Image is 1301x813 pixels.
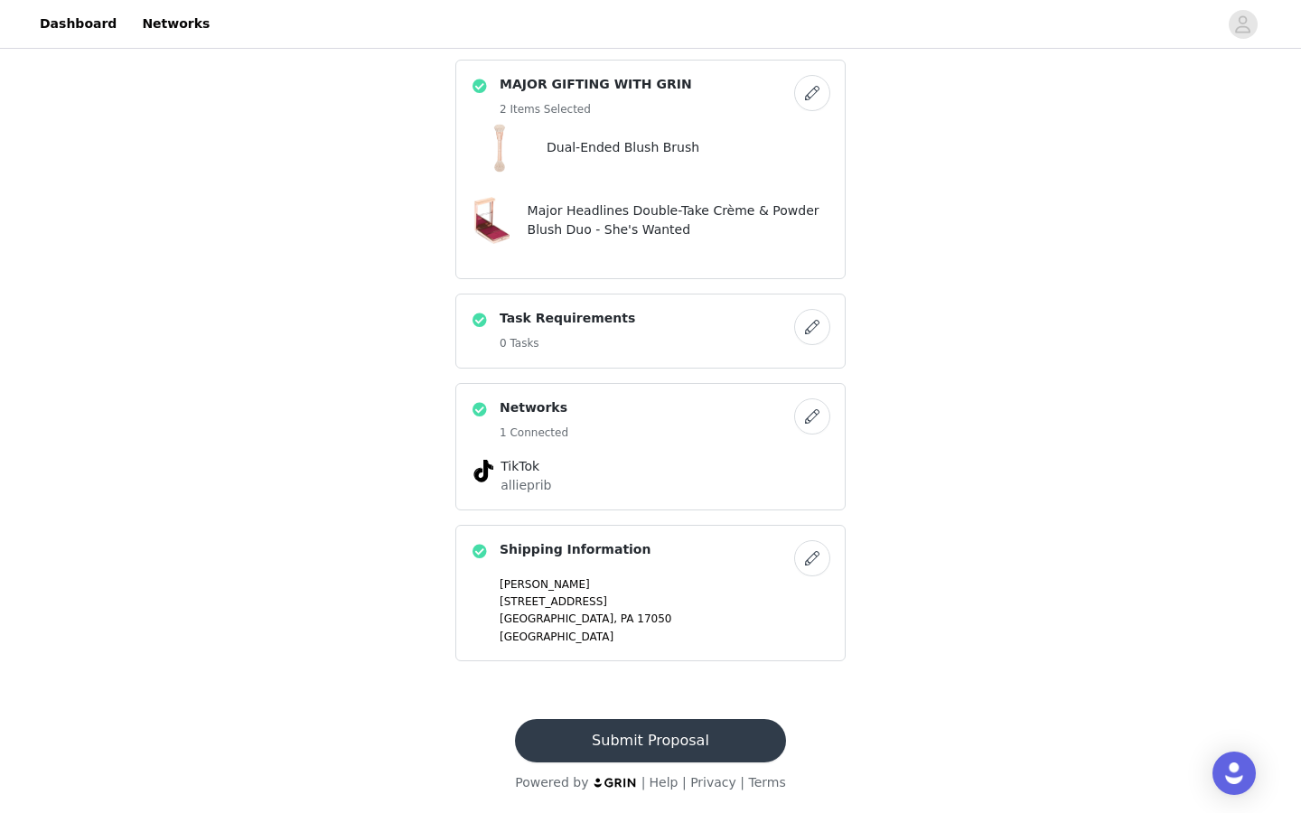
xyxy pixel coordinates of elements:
h4: TikTok [501,457,800,476]
div: Networks [455,383,846,510]
div: Open Intercom Messenger [1212,752,1256,795]
h5: 0 Tasks [500,335,635,351]
a: Privacy [690,775,736,790]
button: Submit Proposal [515,719,785,762]
span: | [641,775,646,790]
a: Networks [131,4,220,44]
h5: 1 Connected [500,425,568,441]
a: Dashboard [29,4,127,44]
div: MAJOR GIFTING WITH GRIN [455,60,846,279]
img: Dual-Ended Blush Brush [471,119,529,177]
h4: Networks [500,398,568,417]
span: Powered by [515,775,588,790]
p: [PERSON_NAME] [500,576,830,593]
span: PA [621,612,634,625]
img: logo [593,777,638,789]
div: avatar [1234,10,1251,39]
h5: 2 Items Selected [500,101,692,117]
span: [GEOGRAPHIC_DATA], [500,612,617,625]
h4: Task Requirements [500,309,635,328]
span: | [682,775,687,790]
a: Terms [748,775,785,790]
span: 17050 [637,612,671,625]
h4: MAJOR GIFTING WITH GRIN [500,75,692,94]
p: allieprib [501,476,800,495]
div: Task Requirements [455,294,846,369]
h4: Dual-Ended Blush Brush [547,138,699,157]
p: [GEOGRAPHIC_DATA] [500,629,830,645]
div: Shipping Information [455,525,846,661]
a: Help [650,775,679,790]
p: [STREET_ADDRESS] [500,593,830,610]
img: Major Headlines Double-Take Crème & Powder Blush Duo - She's Wanted [461,192,519,249]
h4: Shipping Information [500,540,650,559]
span: | [740,775,744,790]
h4: Major Headlines Double-Take Crème & Powder Blush Duo - She's Wanted [528,201,830,239]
